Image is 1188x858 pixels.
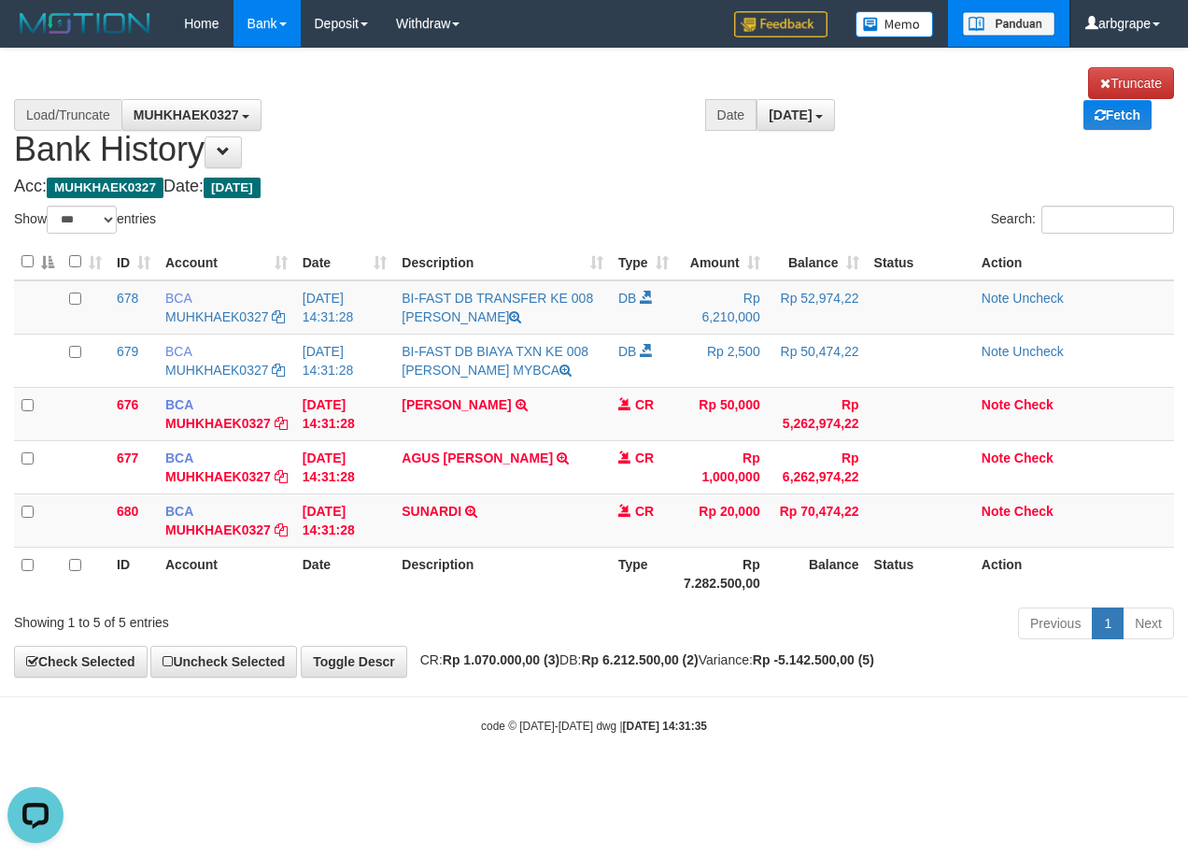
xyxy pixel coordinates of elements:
[295,547,395,600] th: Date
[1092,608,1124,639] a: 1
[867,244,974,280] th: Status
[275,416,288,431] a: Copy MUHKHAEK0327 to clipboard
[165,416,271,431] a: MUHKHAEK0327
[158,547,295,600] th: Account
[394,547,611,600] th: Description
[295,493,395,547] td: [DATE] 14:31:28
[165,363,269,378] a: MUHKHAEK0327
[982,291,1010,306] a: Note
[768,387,867,440] td: Rp 5,262,974,22
[117,397,138,412] span: 676
[117,504,138,519] span: 680
[974,547,1174,600] th: Action
[757,99,835,131] button: [DATE]
[1014,504,1054,519] a: Check
[402,450,553,465] a: AGUS [PERSON_NAME]
[867,547,974,600] th: Status
[676,440,768,493] td: Rp 1,000,000
[1123,608,1174,639] a: Next
[611,244,676,280] th: Type: activate to sort column ascending
[1083,100,1152,130] a: Fetch
[676,493,768,547] td: Rp 20,000
[705,99,757,131] div: Date
[974,244,1174,280] th: Action
[982,344,1010,359] a: Note
[165,344,191,359] span: BCA
[295,334,395,387] td: [DATE] 14:31:28
[165,291,191,306] span: BCA
[14,67,1174,168] h1: Bank History
[623,720,707,733] strong: [DATE] 14:31:35
[768,547,867,600] th: Balance
[14,606,481,632] div: Showing 1 to 5 of 5 entries
[14,206,156,234] label: Show entries
[1018,608,1093,639] a: Previous
[982,450,1011,465] a: Note
[402,504,461,519] a: SUNARDI
[635,450,654,465] span: CR
[62,244,109,280] th: : activate to sort column ascending
[768,244,867,280] th: Balance: activate to sort column ascending
[443,652,559,667] strong: Rp 1.070.000,00 (3)
[117,344,138,359] span: 679
[618,291,636,306] span: DB
[47,178,163,198] span: MUHKHAEK0327
[481,720,707,733] small: code © [DATE]-[DATE] dwg |
[991,206,1174,234] label: Search:
[618,344,636,359] span: DB
[402,397,511,412] a: [PERSON_NAME]
[165,397,193,412] span: BCA
[1041,206,1174,234] input: Search:
[1012,291,1063,306] a: Uncheck
[394,244,611,280] th: Description: activate to sort column ascending
[272,363,285,378] a: Copy MUHKHAEK0327 to clipboard
[676,280,768,335] td: Rp 6,210,000
[275,469,288,484] a: Copy MUHKHAEK0327 to clipboard
[676,334,768,387] td: Rp 2,500
[295,244,395,280] th: Date: activate to sort column ascending
[165,504,193,519] span: BCA
[295,387,395,440] td: [DATE] 14:31:28
[165,450,193,465] span: BCA
[676,387,768,440] td: Rp 50,000
[676,244,768,280] th: Amount: activate to sort column ascending
[165,522,271,537] a: MUHKHAEK0327
[768,334,867,387] td: Rp 50,474,22
[165,309,269,324] a: MUHKHAEK0327
[411,652,874,667] span: CR: DB: Variance:
[14,99,121,131] div: Load/Truncate
[676,547,768,600] th: Rp 7.282.500,00
[734,11,827,37] img: Feedback.jpg
[150,646,297,678] a: Uncheck Selected
[635,397,654,412] span: CR
[109,244,158,280] th: ID: activate to sort column ascending
[982,397,1011,412] a: Note
[394,334,611,387] td: BI-FAST DB BIAYA TXN KE 008 [PERSON_NAME] MYBCA
[581,652,698,667] strong: Rp 6.212.500,00 (2)
[768,440,867,493] td: Rp 6,262,974,22
[295,280,395,335] td: [DATE] 14:31:28
[47,206,117,234] select: Showentries
[158,244,295,280] th: Account: activate to sort column ascending
[856,11,934,37] img: Button%20Memo.svg
[1014,450,1054,465] a: Check
[14,9,156,37] img: MOTION_logo.png
[394,280,611,335] td: BI-FAST DB TRANSFER KE 008 [PERSON_NAME]
[611,547,676,600] th: Type
[769,107,812,122] span: [DATE]
[109,547,158,600] th: ID
[753,652,874,667] strong: Rp -5.142.500,00 (5)
[1014,397,1054,412] a: Check
[7,7,64,64] button: Open LiveChat chat widget
[768,280,867,335] td: Rp 52,974,22
[165,469,271,484] a: MUHKHAEK0327
[121,99,262,131] button: MUHKHAEK0327
[295,440,395,493] td: [DATE] 14:31:28
[14,244,62,280] th: : activate to sort column descending
[272,309,285,324] a: Copy MUHKHAEK0327 to clipboard
[962,11,1055,36] img: panduan.png
[204,178,261,198] span: [DATE]
[117,291,138,306] span: 678
[117,450,138,465] span: 677
[275,522,288,537] a: Copy MUHKHAEK0327 to clipboard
